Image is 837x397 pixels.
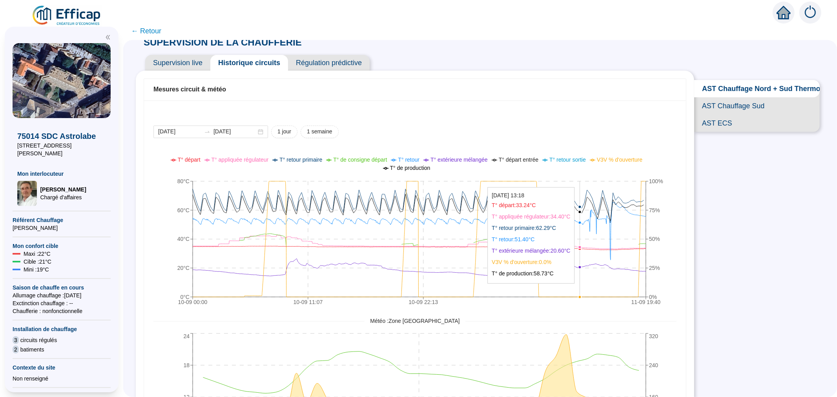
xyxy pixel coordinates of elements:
[210,55,288,71] span: Historique circuits
[777,5,791,20] span: home
[17,181,37,206] img: Chargé d'affaires
[649,178,663,184] tspan: 100%
[204,129,210,135] span: swap-right
[17,131,106,142] span: 75014 SDC Astrolabe
[31,5,102,27] img: efficap energie logo
[365,317,465,325] span: Météo : Zone [GEOGRAPHIC_DATA]
[181,294,190,300] tspan: 0°C
[183,333,190,339] tspan: 24
[13,364,111,372] span: Contexte du site
[13,336,19,344] span: 3
[631,299,661,305] tspan: 11-09 19:40
[279,157,322,163] span: T° retour primaire
[183,362,190,368] tspan: 18
[799,2,821,24] img: alerts
[24,266,49,273] span: Mini : 19 °C
[20,346,44,353] span: batiments
[649,294,657,300] tspan: 0%
[408,299,438,305] tspan: 10-09 22:13
[204,129,210,135] span: to
[271,126,297,138] button: 1 jour
[649,265,660,271] tspan: 25%
[40,186,86,193] span: [PERSON_NAME]
[307,127,332,136] span: 1 semaine
[430,157,488,163] span: T° extérieure mélangée
[499,157,538,163] span: T° départ entrée
[105,35,111,40] span: double-left
[13,284,111,291] span: Saison de chauffe en cours
[694,80,820,97] span: AST Chauffage Nord + Sud Thermostats
[178,299,208,305] tspan: 10-09 00:00
[333,157,387,163] span: T° de consigne départ
[649,333,658,339] tspan: 320
[649,207,660,213] tspan: 75%
[277,127,291,136] span: 1 jour
[178,157,201,163] span: T° départ
[13,375,111,382] div: Non renseigné
[13,242,111,250] span: Mon confort cible
[597,157,642,163] span: V3V % d'ouverture
[649,236,660,242] tspan: 50%
[40,193,86,201] span: Chargé d'affaires
[177,265,190,271] tspan: 20°C
[13,325,111,333] span: Installation de chauffage
[294,299,323,305] tspan: 10-09 11:07
[20,336,57,344] span: circuits régulés
[301,126,339,138] button: 1 semaine
[17,142,106,157] span: [STREET_ADDRESS][PERSON_NAME]
[153,85,677,94] div: Mesures circuit & météo
[177,207,190,213] tspan: 60°C
[13,291,111,299] span: Allumage chauffage : [DATE]
[694,115,820,132] span: AST ECS
[549,157,586,163] span: T° retour sortie
[213,127,256,136] input: Date de fin
[158,127,201,136] input: Date de début
[649,362,658,368] tspan: 240
[17,170,106,178] span: Mon interlocuteur
[390,165,430,171] span: T° de production
[13,299,111,307] span: Exctinction chauffage : --
[177,236,190,242] tspan: 40°C
[694,97,820,115] span: AST Chauffage Sud
[136,37,310,47] span: SUPERVISION DE LA CHAUFFERIE
[145,55,210,71] span: Supervision live
[212,157,269,163] span: T° appliquée régulateur
[13,307,111,315] span: Chaufferie : non fonctionnelle
[13,346,19,353] span: 2
[288,55,370,71] span: Régulation prédictive
[24,258,51,266] span: Cible : 21 °C
[24,250,51,258] span: Maxi : 22 °C
[131,25,161,36] span: ← Retour
[13,224,111,232] span: [PERSON_NAME]
[177,178,190,184] tspan: 80°C
[398,157,419,163] span: T° retour
[13,216,111,224] span: Référent Chauffage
